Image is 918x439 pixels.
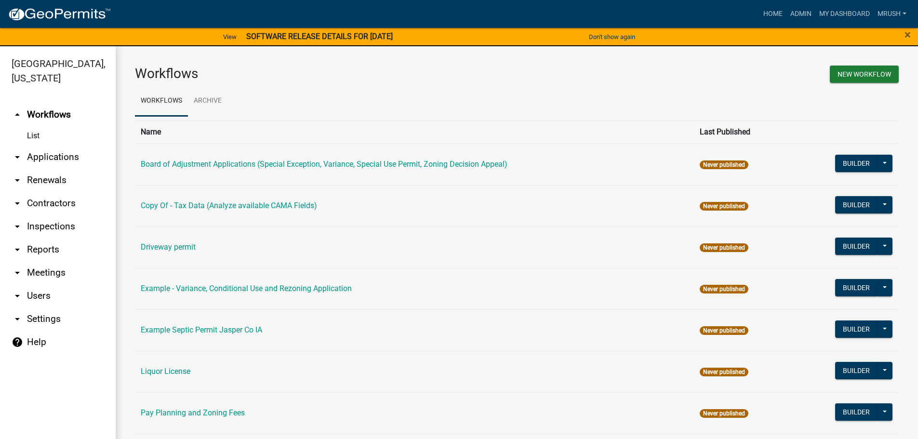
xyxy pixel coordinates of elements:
[141,325,262,334] a: Example Septic Permit Jasper Co IA
[786,5,815,23] a: Admin
[12,290,23,302] i: arrow_drop_down
[874,5,910,23] a: MRush
[835,196,878,213] button: Builder
[905,28,911,41] span: ×
[12,198,23,209] i: arrow_drop_down
[12,109,23,120] i: arrow_drop_up
[700,326,748,335] span: Never published
[815,5,874,23] a: My Dashboard
[141,408,245,417] a: Pay Planning and Zoning Fees
[700,202,748,211] span: Never published
[585,29,639,45] button: Don't show again
[141,242,196,252] a: Driveway permit
[12,267,23,279] i: arrow_drop_down
[835,238,878,255] button: Builder
[141,160,507,169] a: Board of Adjustment Applications (Special Exception, Variance, Special Use Permit, Zoning Decisio...
[835,403,878,421] button: Builder
[700,160,748,169] span: Never published
[694,120,796,144] th: Last Published
[835,279,878,296] button: Builder
[835,362,878,379] button: Builder
[188,86,227,117] a: Archive
[12,244,23,255] i: arrow_drop_down
[830,66,899,83] button: New Workflow
[905,29,911,40] button: Close
[700,243,748,252] span: Never published
[246,32,393,41] strong: SOFTWARE RELEASE DETAILS FOR [DATE]
[700,285,748,293] span: Never published
[700,368,748,376] span: Never published
[835,155,878,172] button: Builder
[12,174,23,186] i: arrow_drop_down
[219,29,240,45] a: View
[135,86,188,117] a: Workflows
[700,409,748,418] span: Never published
[141,367,190,376] a: Liquor License
[12,336,23,348] i: help
[12,151,23,163] i: arrow_drop_down
[759,5,786,23] a: Home
[12,221,23,232] i: arrow_drop_down
[12,313,23,325] i: arrow_drop_down
[141,201,317,210] a: Copy Of - Tax Data (Analyze available CAMA Fields)
[135,66,510,82] h3: Workflows
[135,120,694,144] th: Name
[141,284,352,293] a: Example - Variance, Conditional Use and Rezoning Application
[835,320,878,338] button: Builder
